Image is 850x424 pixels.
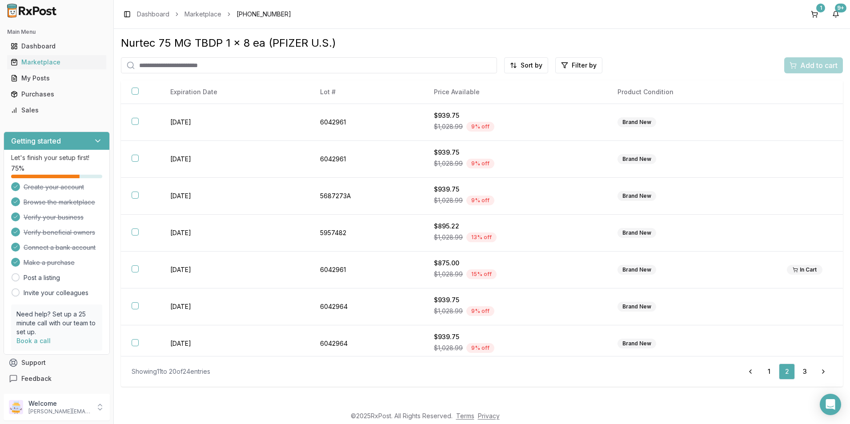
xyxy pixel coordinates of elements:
[28,408,90,415] p: [PERSON_NAME][EMAIL_ADDRESS][DOMAIN_NAME]
[24,213,84,222] span: Verify your business
[160,325,309,362] td: [DATE]
[521,61,542,70] span: Sort by
[160,215,309,252] td: [DATE]
[309,141,423,178] td: 6042961
[4,55,110,69] button: Marketplace
[787,265,822,275] div: In Cart
[132,367,210,376] div: Showing 11 to 20 of 24 entries
[184,10,221,19] a: Marketplace
[434,344,463,352] span: $1,028.99
[137,10,169,19] a: Dashboard
[466,159,494,168] div: 9 % off
[160,178,309,215] td: [DATE]
[835,4,846,12] div: 9+
[434,332,596,341] div: $939.75
[16,310,97,336] p: Need help? Set up a 25 minute call with our team to set up.
[137,10,291,19] nav: breadcrumb
[742,364,759,380] a: Go to previous page
[434,159,463,168] span: $1,028.99
[434,196,463,205] span: $1,028.99
[504,57,548,73] button: Sort by
[607,80,776,104] th: Product Condition
[466,343,494,353] div: 9 % off
[7,38,106,54] a: Dashboard
[309,215,423,252] td: 5957482
[4,355,110,371] button: Support
[456,412,474,420] a: Terms
[24,183,84,192] span: Create your account
[160,288,309,325] td: [DATE]
[7,54,106,70] a: Marketplace
[9,400,23,414] img: User avatar
[797,364,813,380] a: 3
[309,325,423,362] td: 6042964
[617,154,656,164] div: Brand New
[11,74,103,83] div: My Posts
[160,141,309,178] td: [DATE]
[11,153,102,162] p: Let's finish your setup first!
[121,36,843,50] div: Nurtec 75 MG TBDP 1 x 8 ea (PFIZER U.S.)
[466,196,494,205] div: 9 % off
[7,28,106,36] h2: Main Menu
[466,306,494,316] div: 9 % off
[617,191,656,201] div: Brand New
[434,307,463,316] span: $1,028.99
[309,252,423,288] td: 6042961
[434,148,596,157] div: $939.75
[160,104,309,141] td: [DATE]
[4,87,110,101] button: Purchases
[617,339,656,348] div: Brand New
[434,111,596,120] div: $939.75
[814,364,832,380] a: Go to next page
[24,273,60,282] a: Post a listing
[309,80,423,104] th: Lot #
[7,102,106,118] a: Sales
[434,296,596,304] div: $939.75
[434,222,596,231] div: $895.22
[237,10,291,19] span: [PHONE_NUMBER]
[309,178,423,215] td: 5687273A
[617,228,656,238] div: Brand New
[11,58,103,67] div: Marketplace
[24,258,75,267] span: Make a purchase
[434,270,463,279] span: $1,028.99
[4,39,110,53] button: Dashboard
[24,243,96,252] span: Connect a bank account
[11,90,103,99] div: Purchases
[617,302,656,312] div: Brand New
[820,394,841,415] div: Open Intercom Messenger
[761,364,777,380] a: 1
[4,371,110,387] button: Feedback
[309,104,423,141] td: 6042961
[24,198,95,207] span: Browse the marketplace
[434,259,596,268] div: $875.00
[160,252,309,288] td: [DATE]
[478,412,500,420] a: Privacy
[4,103,110,117] button: Sales
[4,4,60,18] img: RxPost Logo
[160,80,309,104] th: Expiration Date
[11,136,61,146] h3: Getting started
[807,7,822,21] button: 1
[4,71,110,85] button: My Posts
[466,269,497,279] div: 15 % off
[434,122,463,131] span: $1,028.99
[7,70,106,86] a: My Posts
[816,4,825,12] div: 1
[555,57,602,73] button: Filter by
[617,265,656,275] div: Brand New
[11,106,103,115] div: Sales
[7,86,106,102] a: Purchases
[829,7,843,21] button: 9+
[28,399,90,408] p: Welcome
[466,122,494,132] div: 9 % off
[423,80,607,104] th: Price Available
[21,374,52,383] span: Feedback
[11,164,24,173] span: 75 %
[434,233,463,242] span: $1,028.99
[779,364,795,380] a: 2
[617,117,656,127] div: Brand New
[309,288,423,325] td: 6042964
[24,288,88,297] a: Invite your colleagues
